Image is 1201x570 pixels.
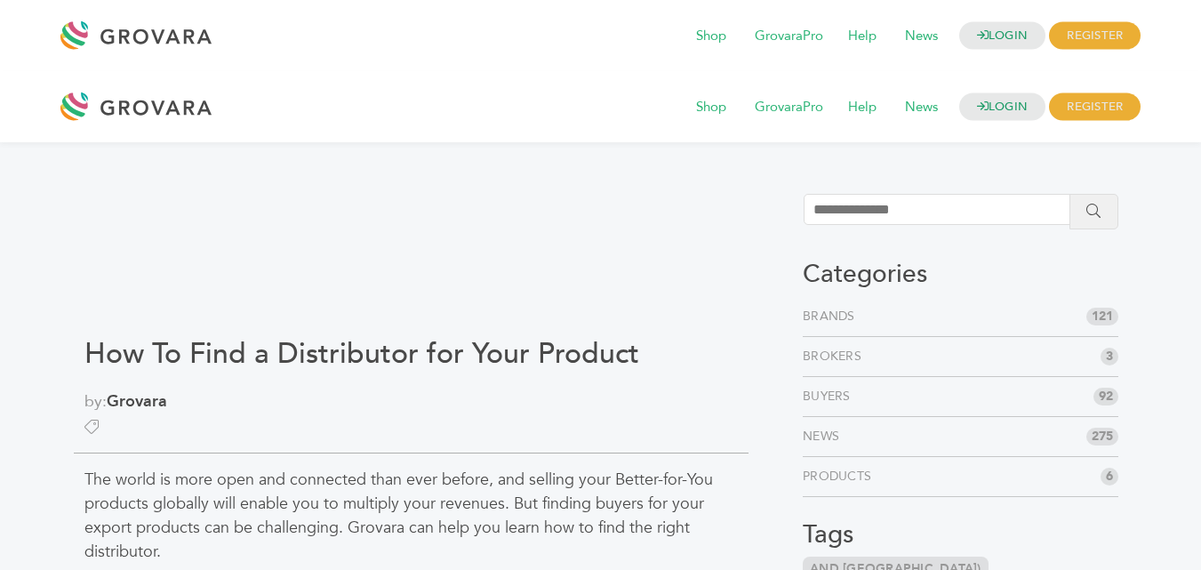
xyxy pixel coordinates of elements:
p: The world is more open and connected than ever before, and selling your Better-for-You products g... [84,468,738,564]
a: News [803,428,846,446]
span: REGISTER [1049,22,1141,50]
a: Brokers [803,348,869,365]
a: Products [803,468,878,486]
span: 275 [1086,428,1118,446]
a: Grovara [107,390,167,413]
span: Help [836,91,889,124]
a: GrovaraPro [742,27,836,46]
a: Buyers [803,388,858,405]
a: Shop [684,27,739,46]
span: REGISTER [1049,93,1141,121]
a: Brands [803,308,862,325]
span: News [893,20,950,53]
h3: Categories [803,260,1118,290]
span: News [893,91,950,124]
a: News [893,98,950,117]
h3: Tags [803,520,1118,550]
span: Help [836,20,889,53]
h1: How To Find a Distributor for Your Product [84,337,738,371]
span: 3 [1101,348,1118,365]
span: GrovaraPro [742,91,836,124]
span: Shop [684,91,739,124]
a: News [893,27,950,46]
span: 121 [1086,308,1118,325]
a: LOGIN [959,93,1046,121]
span: Shop [684,20,739,53]
a: LOGIN [959,22,1046,50]
a: Shop [684,98,739,117]
span: 92 [1093,388,1118,405]
span: GrovaraPro [742,20,836,53]
a: Help [836,98,889,117]
span: 6 [1101,468,1118,486]
a: Help [836,27,889,46]
span: by: [84,390,738,414]
a: GrovaraPro [742,98,836,117]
